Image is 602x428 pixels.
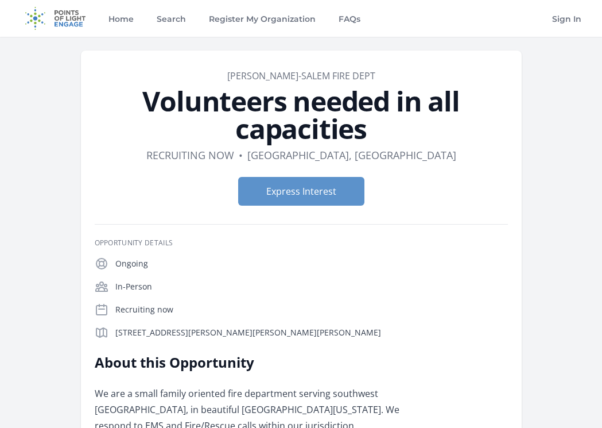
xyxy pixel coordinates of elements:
p: Ongoing [115,258,508,269]
h2: About this Opportunity [95,353,430,372]
p: Recruiting now [115,304,508,315]
button: Express Interest [238,177,364,206]
dd: [GEOGRAPHIC_DATA], [GEOGRAPHIC_DATA] [247,147,456,163]
h3: Opportunity Details [95,238,508,248]
h1: Volunteers needed in all capacities [95,87,508,142]
p: In-Person [115,281,508,292]
dd: Recruiting now [146,147,234,163]
div: • [239,147,243,163]
a: [PERSON_NAME]-Salem Fire Dept [227,70,375,82]
p: [STREET_ADDRESS][PERSON_NAME][PERSON_NAME][PERSON_NAME] [115,327,508,338]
